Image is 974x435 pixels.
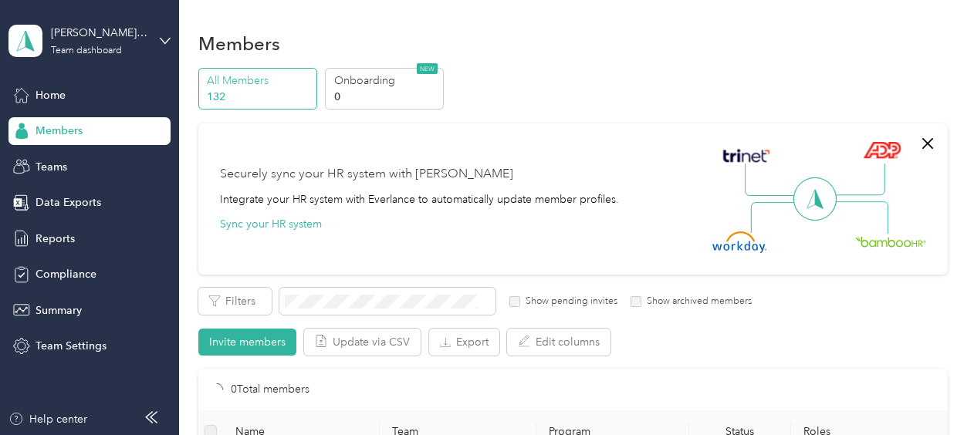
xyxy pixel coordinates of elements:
button: Update via CSV [304,329,421,356]
span: Members [36,123,83,139]
p: 0 Total members [231,381,309,398]
span: Compliance [36,266,96,282]
button: Edit columns [507,329,610,356]
img: Line Left Up [745,164,799,197]
img: Line Left Down [750,201,804,233]
button: Filters [198,288,272,315]
div: [PERSON_NAME] FIT Team [51,25,147,41]
img: ADP [863,141,901,159]
span: Reports [36,231,75,247]
p: 0 [334,89,439,105]
button: Export [429,329,499,356]
img: Line Right Down [834,201,888,234]
span: Teams [36,159,67,175]
p: Onboarding [334,72,439,89]
span: Team Settings [36,338,107,354]
h1: Members [198,35,280,52]
div: Securely sync your HR system with [PERSON_NAME] [220,165,513,184]
div: Integrate your HR system with Everlance to automatically update member profiles. [220,191,619,207]
p: 132 [207,89,312,105]
p: All Members [207,72,312,89]
iframe: Everlance-gr Chat Button Frame [888,349,974,435]
img: Workday [712,231,766,253]
label: Show pending invites [520,295,617,309]
button: Sync your HR system [220,216,322,232]
span: NEW [417,63,438,74]
span: Data Exports [36,194,101,211]
div: Team dashboard [51,46,122,56]
button: Invite members [198,329,296,356]
span: Home [36,87,66,103]
button: Help center [8,411,87,427]
img: Trinet [719,145,773,167]
label: Show archived members [641,295,752,309]
img: BambooHR [855,236,926,247]
span: Summary [36,302,82,319]
img: Line Right Up [831,164,885,196]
